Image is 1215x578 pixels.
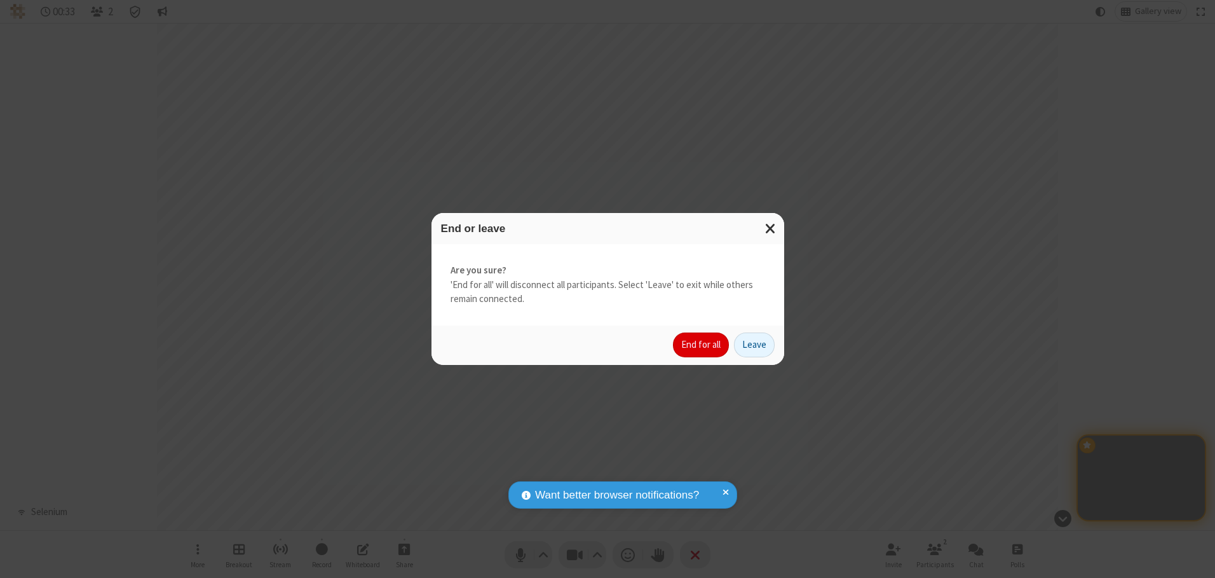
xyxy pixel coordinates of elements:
[535,487,699,504] span: Want better browser notifications?
[673,333,729,358] button: End for all
[757,213,784,244] button: Close modal
[734,333,775,358] button: Leave
[431,244,784,326] div: 'End for all' will disconnect all participants. Select 'Leave' to exit while others remain connec...
[441,223,775,235] h3: End or leave
[451,263,765,278] strong: Are you sure?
